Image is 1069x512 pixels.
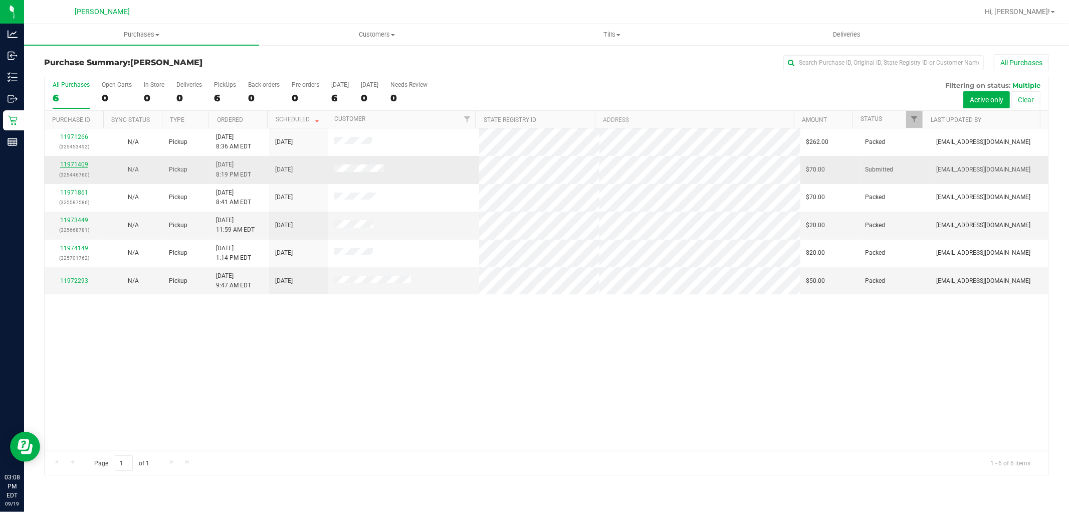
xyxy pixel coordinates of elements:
[866,137,886,147] span: Packed
[75,8,130,16] span: [PERSON_NAME]
[111,116,150,123] a: Sync Status
[806,193,825,202] span: $70.00
[390,92,427,104] div: 0
[275,276,293,286] span: [DATE]
[5,500,20,507] p: 09/19
[53,81,90,88] div: All Purchases
[144,81,164,88] div: In Store
[931,116,982,123] a: Last Updated By
[806,248,825,258] span: $20.00
[819,30,874,39] span: Deliveries
[985,8,1050,16] span: Hi, [PERSON_NAME]!
[495,30,729,39] span: Tills
[8,29,18,39] inline-svg: Analytics
[51,198,98,207] p: (325587586)
[275,165,293,175] span: [DATE]
[53,92,90,104] div: 6
[275,221,293,230] span: [DATE]
[802,116,827,123] a: Amount
[331,92,349,104] div: 6
[783,55,984,70] input: Search Purchase ID, Original ID, State Registry ID or Customer Name...
[963,91,1010,108] button: Active only
[8,137,18,147] inline-svg: Reports
[260,30,494,39] span: Customers
[729,24,964,45] a: Deliveries
[51,170,98,180] p: (325446760)
[169,248,187,258] span: Pickup
[128,166,139,173] span: Not Applicable
[936,165,1030,175] span: [EMAIL_ADDRESS][DOMAIN_NAME]
[1012,81,1040,89] span: Multiple
[292,92,319,104] div: 0
[24,24,259,45] a: Purchases
[216,244,251,263] span: [DATE] 1:14 PM EDT
[216,160,251,179] span: [DATE] 8:19 PM EDT
[214,92,236,104] div: 6
[216,132,251,151] span: [DATE] 8:36 AM EDT
[217,116,243,123] a: Ordered
[144,92,164,104] div: 0
[936,193,1030,202] span: [EMAIL_ADDRESS][DOMAIN_NAME]
[806,276,825,286] span: $50.00
[275,137,293,147] span: [DATE]
[361,81,378,88] div: [DATE]
[176,92,202,104] div: 0
[945,81,1010,89] span: Filtering on status:
[169,221,187,230] span: Pickup
[128,194,139,201] span: Not Applicable
[10,432,40,462] iframe: Resource center
[5,473,20,500] p: 03:08 PM EDT
[866,165,894,175] span: Submitted
[248,92,280,104] div: 0
[60,133,88,140] a: 11971266
[906,111,923,128] a: Filter
[169,165,187,175] span: Pickup
[51,225,98,235] p: (325668781)
[276,116,321,123] a: Scheduled
[24,30,259,39] span: Purchases
[459,111,475,128] a: Filter
[8,115,18,125] inline-svg: Retail
[51,142,98,151] p: (325453492)
[115,455,133,471] input: 1
[60,217,88,224] a: 11973449
[275,248,293,258] span: [DATE]
[216,188,251,207] span: [DATE] 8:41 AM EDT
[936,248,1030,258] span: [EMAIL_ADDRESS][DOMAIN_NAME]
[128,248,139,258] button: N/A
[866,193,886,202] span: Packed
[982,455,1038,470] span: 1 - 6 of 6 items
[936,221,1030,230] span: [EMAIL_ADDRESS][DOMAIN_NAME]
[248,81,280,88] div: Back-orders
[60,161,88,168] a: 11971409
[994,54,1049,71] button: All Purchases
[390,81,427,88] div: Needs Review
[130,58,202,67] span: [PERSON_NAME]
[169,193,187,202] span: Pickup
[806,137,829,147] span: $262.00
[170,116,184,123] a: Type
[214,81,236,88] div: PickUps
[216,271,251,290] span: [DATE] 9:47 AM EDT
[128,249,139,256] span: Not Applicable
[128,221,139,230] button: N/A
[60,189,88,196] a: 11971861
[86,455,158,471] span: Page of 1
[8,72,18,82] inline-svg: Inventory
[494,24,729,45] a: Tills
[102,92,132,104] div: 0
[176,81,202,88] div: Deliveries
[866,276,886,286] span: Packed
[806,165,825,175] span: $70.00
[936,276,1030,286] span: [EMAIL_ADDRESS][DOMAIN_NAME]
[8,94,18,104] inline-svg: Outbound
[361,92,378,104] div: 0
[334,115,365,122] a: Customer
[275,193,293,202] span: [DATE]
[128,138,139,145] span: Not Applicable
[128,165,139,175] button: N/A
[866,248,886,258] span: Packed
[60,245,88,252] a: 11974149
[936,137,1030,147] span: [EMAIL_ADDRESS][DOMAIN_NAME]
[128,276,139,286] button: N/A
